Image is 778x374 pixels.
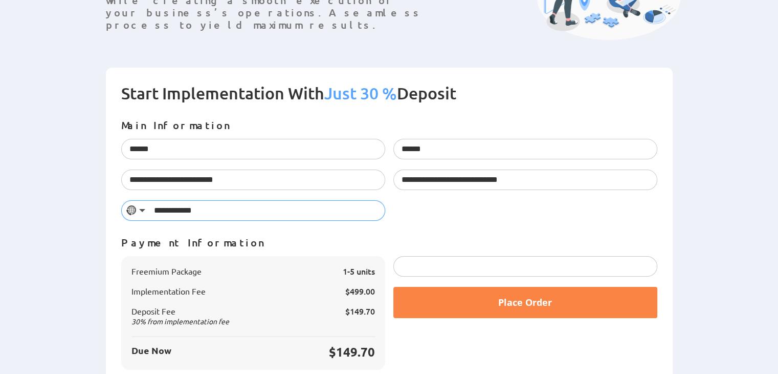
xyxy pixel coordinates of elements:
[121,236,657,248] p: Payment Information
[498,296,552,308] span: Place Order
[345,305,375,317] span: $149.70
[393,287,657,318] button: Place Order
[131,345,171,360] span: Due Now
[131,317,140,326] span: 30
[324,83,397,103] span: Just 30 %
[131,266,202,276] span: Freemium Package
[402,261,649,271] iframe: Secure card payment input frame
[131,286,206,296] span: Implementation Fee
[121,119,657,131] p: Main Information
[131,306,229,326] span: Deposit Fee
[121,83,657,119] h2: Start Implementation With Deposit
[329,344,375,360] span: $149.70
[131,317,229,326] span: % from implementation fee
[122,201,150,220] button: Selected country
[345,285,375,297] span: $499.00
[343,266,375,276] span: 1-5 units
